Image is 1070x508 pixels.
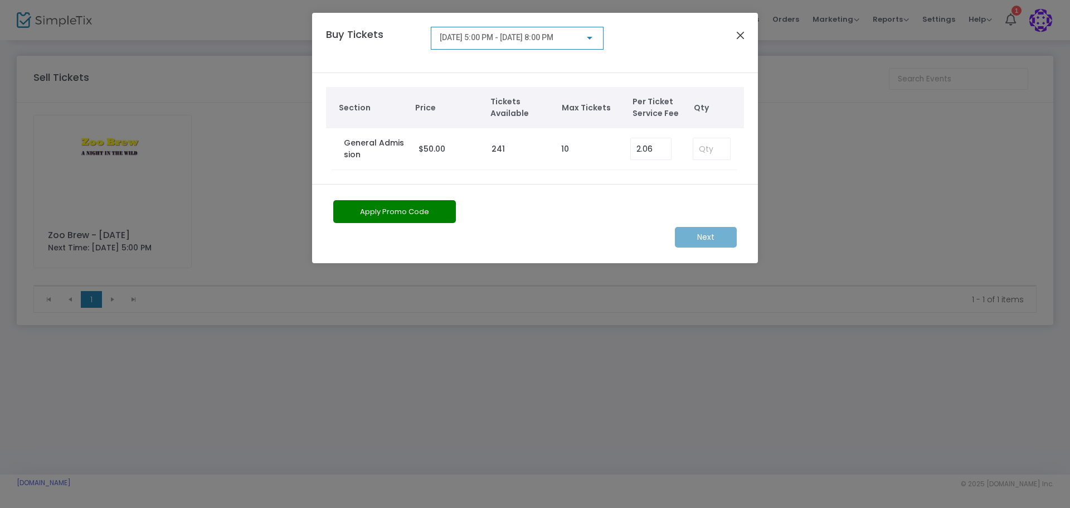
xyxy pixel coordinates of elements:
span: Max Tickets [562,102,622,114]
button: Apply Promo Code [333,200,456,223]
span: Section [339,102,405,114]
input: Enter Service Fee [631,138,671,159]
span: Qty [694,102,738,114]
span: Tickets Available [490,96,551,119]
button: Close [733,28,748,42]
span: Per Ticket Service Fee [633,96,688,119]
label: General Admission [344,137,407,161]
h4: Buy Tickets [320,27,425,59]
label: 10 [561,143,569,155]
label: 241 [492,143,505,155]
input: Qty [693,138,730,159]
span: [DATE] 5:00 PM - [DATE] 8:00 PM [440,33,553,42]
span: Price [415,102,479,114]
span: $50.00 [419,143,445,154]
